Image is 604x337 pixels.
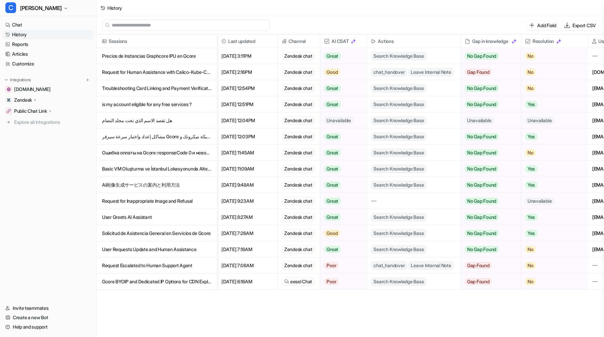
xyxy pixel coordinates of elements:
button: Good [320,64,363,80]
a: Help and support [3,322,94,332]
span: Resolution [524,35,585,48]
img: expand menu [4,78,9,82]
span: No [525,246,536,253]
a: History [3,30,94,39]
a: Customize [3,59,94,68]
p: Ошибка оплаты на Gcore: responseCode 0 и невозможность завершить платеж [102,145,212,161]
span: [DATE] 12:04PM [220,112,275,129]
a: Reports [3,40,94,49]
span: No [525,262,536,269]
span: No Gap Found [465,133,499,140]
button: Great [320,129,363,145]
a: eesel Chat [284,278,312,285]
span: Unavailable [324,117,353,124]
div: History [107,4,122,11]
span: No Gap Found [465,165,499,172]
span: Great [324,101,341,108]
button: Great [320,145,363,161]
span: [DATE] 9:23AM [220,193,275,209]
button: No Gap Found [461,241,516,257]
button: Great [320,161,363,177]
button: No Gap Found [461,161,516,177]
button: No Gap Found [461,96,516,112]
span: Unavailable [465,117,494,124]
p: مشاكل إعداد واختبار سرعة سيرفر Gcore مع شبكة ميكروتك وOpenVPN [102,129,212,145]
span: No Gap Found [465,85,499,92]
span: No Gap Found [465,246,499,253]
span: No Gap Found [465,182,499,188]
span: AI CSAT [323,35,364,48]
span: [DATE] 7:18AM [220,241,275,257]
h2: Actions [378,35,394,48]
span: eesel Chat [290,278,312,285]
button: Add Field [526,20,559,30]
p: is my account eligible for any free services ? [102,96,212,112]
div: Zendesk chat [282,100,315,108]
span: Explore all integrations [14,117,91,128]
p: Public Chat Link [14,108,47,114]
button: Great [320,96,363,112]
span: Search Knowledge Base [371,52,426,60]
button: No Gap Found [461,129,516,145]
div: Zendesk chat [282,197,315,205]
img: explore all integrations [5,119,12,126]
span: Leave Internal Note [408,68,453,76]
span: [DOMAIN_NAME] [14,86,50,93]
span: Search Knowledge Base [371,181,426,189]
span: [DATE] 8:27AM [220,209,275,225]
span: [DATE] 7:26AM [220,225,275,241]
div: Zendesk chat [282,116,315,125]
span: Search Knowledge Base [371,165,426,173]
p: Gcore BYOIP and Dedicated IP Options for CDN Explained [102,274,212,290]
button: Export CSV [562,20,599,30]
p: User Greets AI Assistant [102,209,212,225]
button: Yes [521,129,583,145]
button: Poor [320,274,363,290]
div: Zendesk chat [282,229,315,237]
span: Channel [281,35,317,48]
button: No [521,48,583,64]
span: chat_handover [371,261,407,270]
button: No [521,274,583,290]
span: Yes [525,214,537,221]
span: Last updated [220,35,275,48]
button: Great [320,80,363,96]
button: No Gap Found [461,225,516,241]
span: Great [324,246,341,253]
span: [DATE] 6:16AM [220,274,275,290]
a: Invite teammates [3,303,94,313]
span: Gap Found [465,262,492,269]
a: gcore.com[DOMAIN_NAME] [3,85,94,94]
button: Yes [521,96,583,112]
div: Zendesk chat [282,68,315,76]
span: [DATE] 2:16PM [220,64,275,80]
button: No Gap Found [461,145,516,161]
img: Public Chat Link [7,109,11,113]
div: Zendesk chat [282,84,315,92]
p: Add Field [537,22,556,29]
span: Search Knowledge Base [371,213,426,221]
p: Basic VM Oluşturma ve İstanbul Lokasyonunda Alternatifler [102,161,212,177]
button: No Gap Found [461,177,516,193]
span: Poor [324,262,339,269]
span: Yes [525,165,537,172]
span: Yes [525,182,537,188]
span: [DATE] 12:03PM [220,129,275,145]
span: Poor [324,278,339,285]
button: No Gap Found [461,80,516,96]
div: Zendesk chat [282,261,315,270]
button: Good [320,225,363,241]
div: Zendesk chat [282,149,315,157]
button: Gap Found [461,257,516,274]
div: Zendesk chat [282,213,315,221]
div: Gap in knowledge [463,35,518,48]
img: eeselChat [284,279,289,284]
p: هل تقصد الاسم الذي تحت مجلد النضام [102,112,212,129]
button: Yes [521,177,583,193]
span: Great [324,165,341,172]
span: Gap Found [465,69,492,76]
button: Great [320,177,363,193]
button: No [521,145,583,161]
span: Search Knowledge Base [371,229,426,237]
span: Good [324,69,340,76]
